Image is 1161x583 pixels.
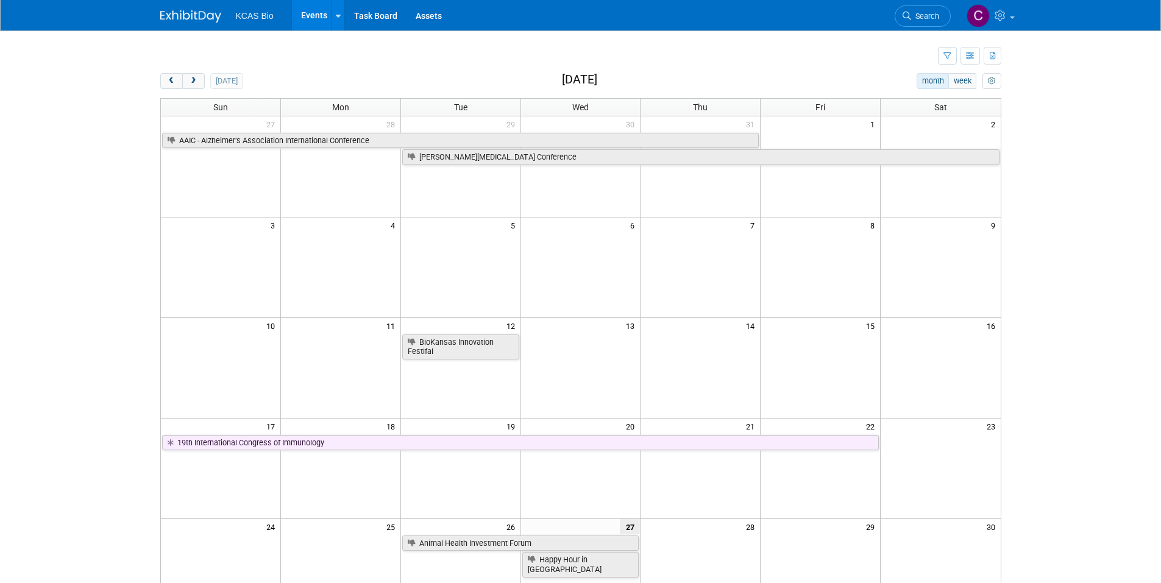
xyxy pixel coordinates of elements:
[745,318,760,333] span: 14
[265,116,280,132] span: 27
[522,552,639,577] a: Happy Hour in [GEOGRAPHIC_DATA]
[505,519,520,534] span: 26
[815,102,825,112] span: Fri
[948,73,976,89] button: week
[265,419,280,434] span: 17
[620,519,640,534] span: 27
[629,217,640,233] span: 6
[269,217,280,233] span: 3
[934,102,947,112] span: Sat
[402,334,519,359] a: BioKansas Innovation Festifal
[869,116,880,132] span: 1
[385,116,400,132] span: 28
[990,116,1001,132] span: 2
[160,10,221,23] img: ExhibitDay
[911,12,939,21] span: Search
[385,318,400,333] span: 11
[990,217,1001,233] span: 9
[625,318,640,333] span: 13
[162,435,879,451] a: 19th International Congress of Immunology
[162,133,759,149] a: AAIC - Alzheimer’s Association International Conference
[385,519,400,534] span: 25
[865,519,880,534] span: 29
[572,102,589,112] span: Wed
[210,73,243,89] button: [DATE]
[505,318,520,333] span: 12
[745,519,760,534] span: 28
[213,102,228,112] span: Sun
[865,318,880,333] span: 15
[505,116,520,132] span: 29
[745,116,760,132] span: 31
[745,419,760,434] span: 21
[402,535,639,551] a: Animal Health Investment Forum
[895,5,951,27] a: Search
[454,102,467,112] span: Tue
[988,77,996,85] i: Personalize Calendar
[985,419,1001,434] span: 23
[332,102,349,112] span: Mon
[749,217,760,233] span: 7
[625,116,640,132] span: 30
[693,102,708,112] span: Thu
[562,73,597,87] h2: [DATE]
[389,217,400,233] span: 4
[402,149,999,165] a: [PERSON_NAME][MEDICAL_DATA] Conference
[985,519,1001,534] span: 30
[160,73,183,89] button: prev
[982,73,1001,89] button: myCustomButton
[869,217,880,233] span: 8
[625,419,640,434] span: 20
[265,519,280,534] span: 24
[385,419,400,434] span: 18
[236,11,274,21] span: KCAS Bio
[985,318,1001,333] span: 16
[917,73,949,89] button: month
[505,419,520,434] span: 19
[967,4,990,27] img: Chris Frankovic
[182,73,205,89] button: next
[865,419,880,434] span: 22
[265,318,280,333] span: 10
[509,217,520,233] span: 5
